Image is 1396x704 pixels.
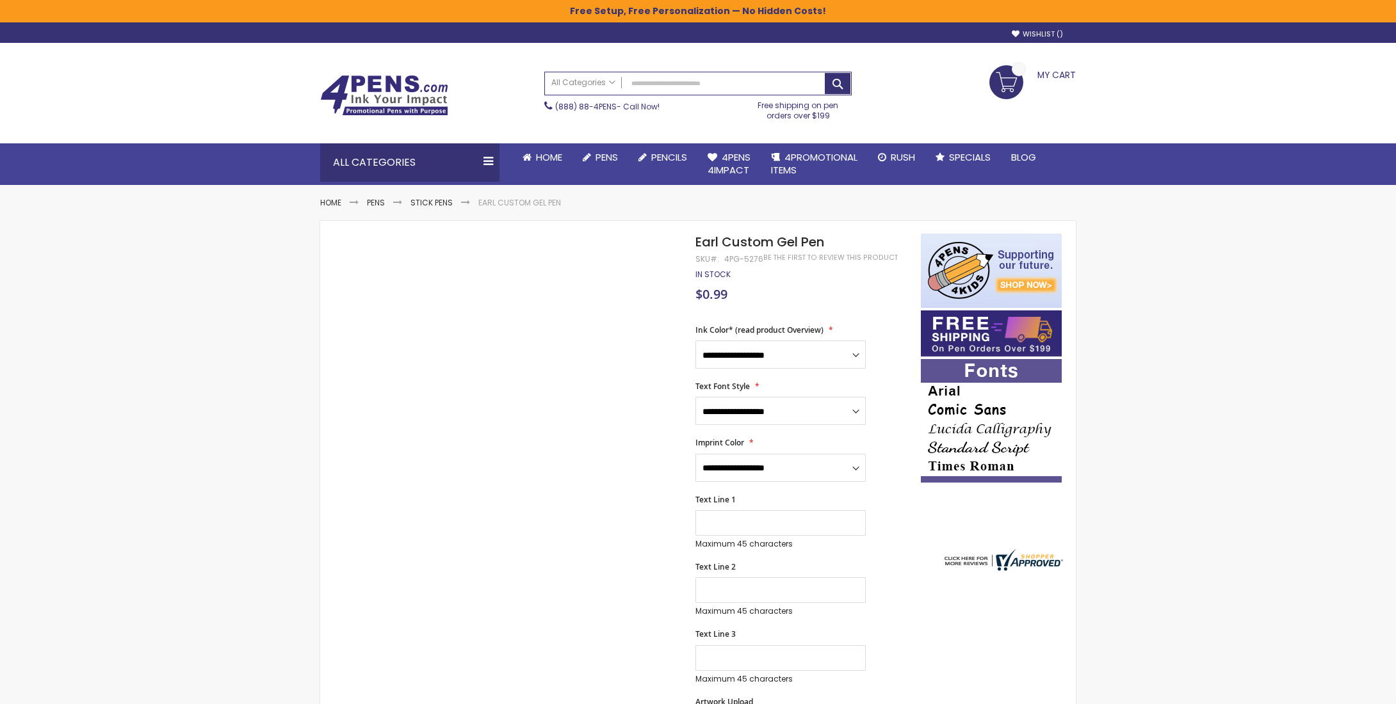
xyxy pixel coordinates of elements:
li: Earl Custom Gel Pen [478,198,561,208]
div: Free shipping on pen orders over $199 [745,95,852,121]
p: Maximum 45 characters [695,674,866,684]
a: (888) 88-4PENS [555,101,617,112]
span: Ink Color* (read product Overview) [695,324,824,335]
img: Free shipping on orders over $199 [921,310,1062,356]
a: Pens [572,143,628,172]
p: Maximum 45 characters [695,539,866,549]
a: Stick Pens [410,197,453,208]
a: All Categories [545,72,622,93]
span: Rush [891,150,915,164]
span: Earl Custom Gel Pen [695,233,824,251]
p: Maximum 45 characters [695,606,866,616]
a: Specials [925,143,1001,172]
span: - Call Now! [555,101,660,112]
span: Pens [596,150,618,164]
span: Text Font Style [695,381,750,392]
a: Pens [367,197,385,208]
span: Pencils [651,150,687,164]
span: Text Line 1 [695,494,736,505]
a: 4Pens4impact [697,143,761,185]
img: 4Pens Custom Pens and Promotional Products [320,75,448,116]
a: Blog [1001,143,1046,172]
img: 4pens 4 kids [921,234,1062,308]
a: Be the first to review this product [763,253,898,262]
span: Blog [1011,150,1036,164]
span: Imprint Color [695,437,744,448]
a: Wishlist [1012,29,1063,39]
img: font-personalization-examples [921,359,1062,483]
span: 4Pens 4impact [708,150,751,177]
span: Home [536,150,562,164]
a: Pencils [628,143,697,172]
a: Home [320,197,341,208]
span: Specials [949,150,991,164]
span: Text Line 3 [695,628,736,639]
a: 4PROMOTIONALITEMS [761,143,868,185]
span: In stock [695,269,731,280]
span: $0.99 [695,285,727,303]
a: Home [512,143,572,172]
span: All Categories [551,77,615,88]
a: 4pens.com certificate URL [941,563,1063,573]
span: Text Line 2 [695,561,736,572]
strong: SKU [695,253,719,264]
a: Rush [868,143,925,172]
div: 4PG-5276 [724,254,763,264]
div: Availability [695,269,731,280]
img: 4pens.com widget logo [941,549,1063,571]
span: 4PROMOTIONAL ITEMS [771,150,857,177]
div: All Categories [320,143,499,182]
